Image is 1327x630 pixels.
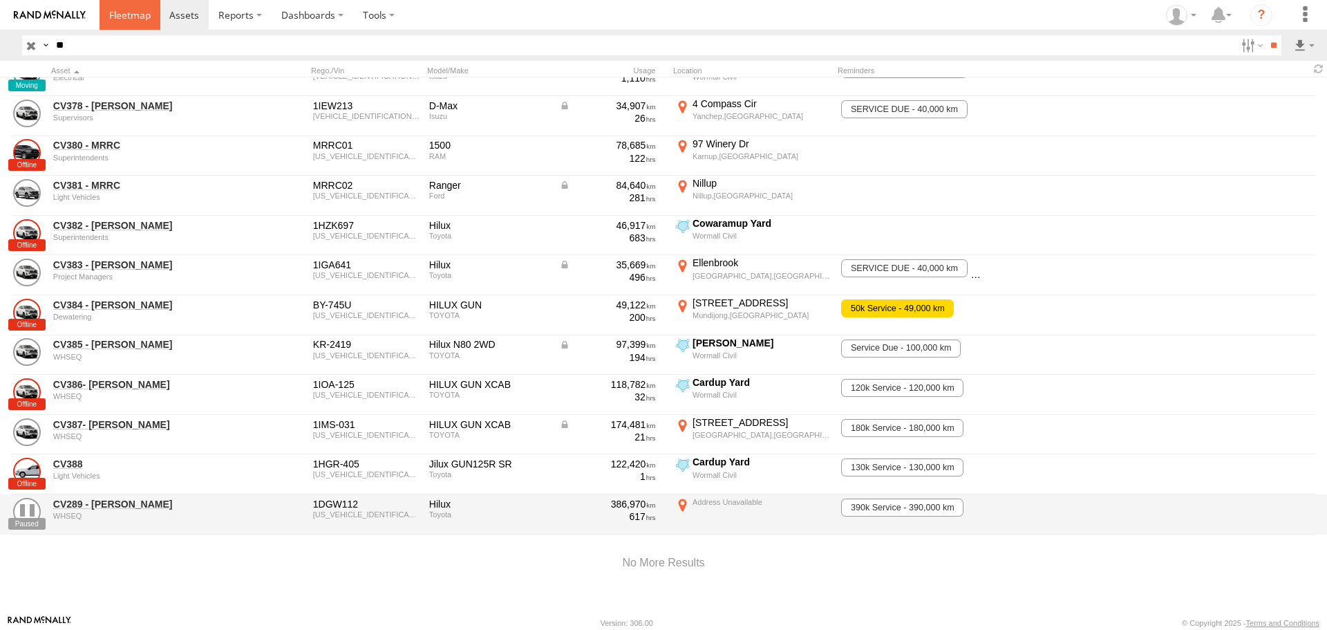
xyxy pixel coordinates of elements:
[53,313,243,321] div: undefined
[13,219,41,247] a: View Asset Details
[429,391,549,399] div: TOYOTA
[53,113,243,122] div: undefined
[429,510,549,519] div: Toyota
[841,499,963,517] span: 390k Service - 390,000 km
[693,98,830,110] div: 4 Compass Cir
[313,510,420,519] div: MR0E212G904007938
[429,219,549,232] div: Hilux
[53,353,243,361] div: undefined
[693,430,830,440] div: [GEOGRAPHIC_DATA],[GEOGRAPHIC_DATA]
[693,470,830,480] div: Wormall Civil
[53,233,243,241] div: undefined
[429,100,549,112] div: D-Max
[693,416,830,429] div: [STREET_ADDRESS]
[559,510,656,523] div: 617
[1292,35,1316,55] label: Export results as...
[673,257,832,294] label: Click to View Current Location
[53,259,243,271] a: CV383 - [PERSON_NAME]
[559,338,656,351] div: Data from Vehicle CANbus
[13,139,41,167] a: View Asset Details
[693,257,830,269] div: Ellenbrook
[841,299,954,317] span: 50k Service - 49,000 km
[313,351,420,360] div: MR0FB3CB400220908
[429,271,549,279] div: Toyota
[971,259,1097,277] span: SERVICE DUE - 50,000 km
[841,340,961,358] span: Service Due - 100,000 km
[559,391,656,403] div: 32
[13,418,41,446] a: View Asset Details
[559,179,656,192] div: Data from Vehicle CANbus
[673,177,832,214] label: Click to View Current Location
[313,338,420,351] div: KR-2419
[429,192,549,200] div: Ford
[693,177,830,189] div: Nillup
[313,139,420,151] div: MRRC01
[429,458,549,470] div: Jilux GUN125R SR
[1236,35,1265,55] label: Search Filter Options
[53,139,243,151] a: CV380 - MRRC
[673,376,832,414] label: Click to View Current Location
[313,179,420,192] div: MRRC02
[429,431,549,439] div: TOYOTA
[1182,619,1319,627] div: © Copyright 2025 -
[673,138,832,175] label: Click to View Current Location
[601,619,653,627] div: Version: 306.00
[8,616,71,630] a: Visit our Website
[51,66,245,75] div: Click to Sort
[53,498,243,510] a: CV289 - [PERSON_NAME]
[53,432,243,441] div: undefined
[673,496,832,533] label: Click to View Current Location
[841,259,967,277] span: SERVICE DUE - 40,000 km
[53,512,243,520] div: undefined
[429,179,549,192] div: Ranger
[693,351,830,360] div: Wormall Civil
[1250,4,1272,26] i: ?
[429,418,549,431] div: HILUX GUN XCAB
[311,66,422,75] div: Rego./Vin
[313,259,420,271] div: 1IGA641
[429,299,549,311] div: HILUX GUN
[313,100,420,112] div: 1IEW213
[693,151,830,161] div: Karnup,[GEOGRAPHIC_DATA]
[693,376,830,389] div: Cardup Yard
[841,100,967,118] span: SERVICE DUE - 40,000 km
[559,458,656,470] div: 122,420
[1161,5,1201,26] div: Hayley Petersen
[559,271,656,284] div: 496
[53,418,243,431] a: CV387- [PERSON_NAME]
[53,179,243,192] a: CV381 - MRRC
[693,138,830,150] div: 97 Winery Dr
[53,472,243,480] div: undefined
[53,338,243,351] a: CV385 - [PERSON_NAME]
[53,378,243,391] a: CV386- [PERSON_NAME]
[429,338,549,351] div: Hilux N80 2WD
[13,299,41,326] a: View Asset Details
[313,391,420,399] div: MR0FB3CC900250852
[53,154,243,162] div: undefined
[429,498,549,510] div: Hilux
[559,139,656,151] div: 78,685
[693,231,830,241] div: Wormall Civil
[429,259,549,271] div: Hilux
[13,338,41,366] a: View Asset Details
[13,458,41,485] a: View Asset Details
[313,192,420,200] div: MNAUM1F50LW108510
[559,219,656,232] div: 46,917
[1310,62,1327,75] span: Refresh
[673,337,832,374] label: Click to View Current Location
[313,418,420,431] div: 1IMS-031
[13,378,41,406] a: View Asset Details
[313,431,420,439] div: MR0FB3CC100250926
[40,35,51,55] label: Search Query
[559,112,656,124] div: 26
[313,219,420,232] div: 1HZK697
[693,456,830,468] div: Cardup Yard
[559,72,656,84] div: 1,110
[693,271,830,281] div: [GEOGRAPHIC_DATA],[GEOGRAPHIC_DATA]
[13,259,41,286] a: View Asset Details
[693,337,830,349] div: [PERSON_NAME]
[53,458,243,470] a: CV388
[53,392,243,400] div: undefined
[53,73,243,82] div: undefined
[429,139,549,151] div: 1500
